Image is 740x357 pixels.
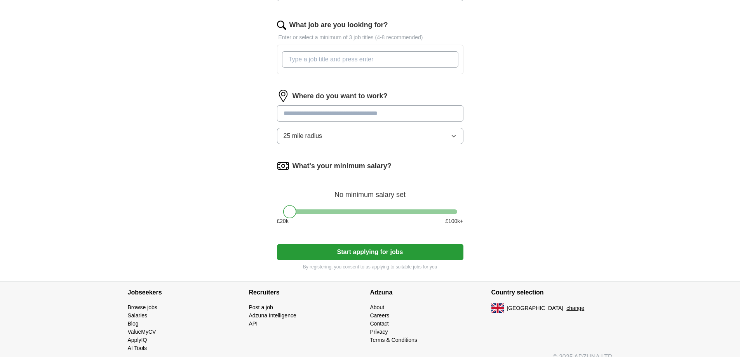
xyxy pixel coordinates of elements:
[491,282,613,303] h4: Country selection
[128,320,139,327] a: Blog
[370,337,417,343] a: Terms & Conditions
[128,304,157,310] a: Browse jobs
[293,161,392,171] label: What's your minimum salary?
[370,312,390,319] a: Careers
[284,131,322,141] span: 25 mile radius
[277,263,463,270] p: By registering, you consent to us applying to suitable jobs for you
[249,304,273,310] a: Post a job
[277,244,463,260] button: Start applying for jobs
[566,304,584,312] button: change
[370,329,388,335] a: Privacy
[249,312,296,319] a: Adzuna Intelligence
[370,304,385,310] a: About
[293,91,388,101] label: Where do you want to work?
[128,345,147,351] a: AI Tools
[277,128,463,144] button: 25 mile radius
[445,217,463,225] span: £ 100 k+
[289,20,388,30] label: What job are you looking for?
[277,181,463,200] div: No minimum salary set
[370,320,389,327] a: Contact
[277,33,463,42] p: Enter or select a minimum of 3 job titles (4-8 recommended)
[491,303,504,313] img: UK flag
[277,90,289,102] img: location.png
[277,217,289,225] span: £ 20 k
[277,21,286,30] img: search.png
[128,329,156,335] a: ValueMyCV
[507,304,564,312] span: [GEOGRAPHIC_DATA]
[128,337,147,343] a: ApplyIQ
[128,312,148,319] a: Salaries
[282,51,458,68] input: Type a job title and press enter
[277,160,289,172] img: salary.png
[249,320,258,327] a: API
